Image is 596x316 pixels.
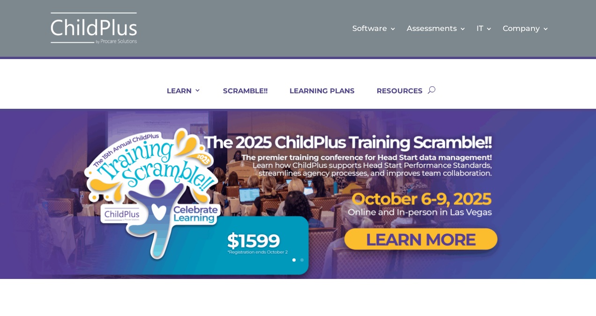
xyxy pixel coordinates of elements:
a: Assessments [407,9,466,47]
a: IT [477,9,492,47]
a: 1 [292,258,296,262]
a: SCRAMBLE!! [211,86,268,109]
a: Company [503,9,549,47]
a: RESOURCES [365,86,423,109]
a: LEARNING PLANS [278,86,355,109]
a: Software [352,9,396,47]
a: LEARN [155,86,201,109]
a: 2 [300,258,304,262]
